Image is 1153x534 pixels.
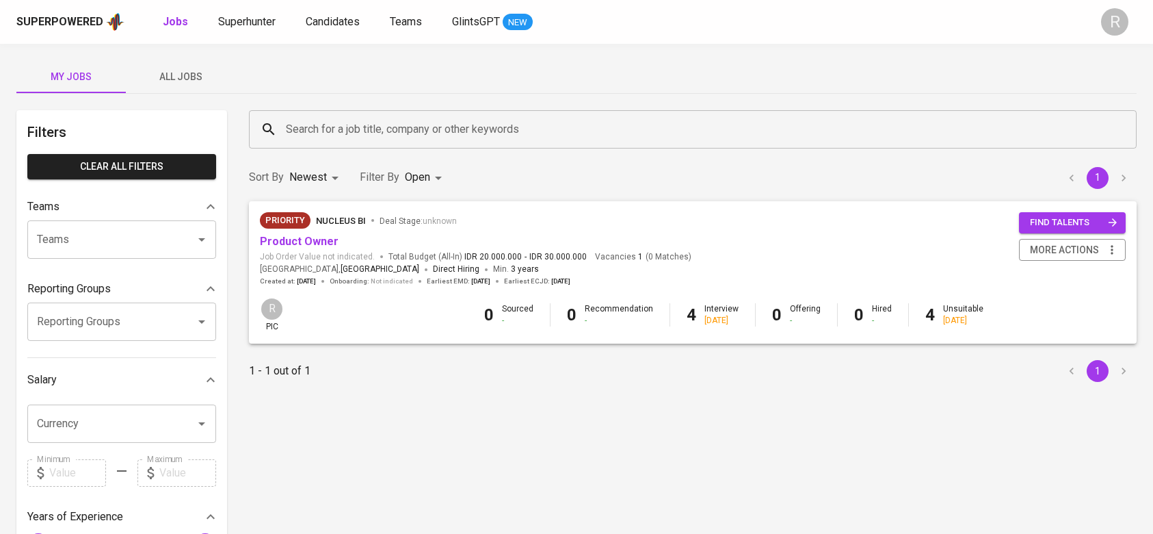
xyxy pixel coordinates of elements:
[16,14,103,30] div: Superpowered
[289,169,327,186] p: Newest
[371,277,413,286] span: Not indicated
[704,315,739,327] div: [DATE]
[872,315,892,327] div: -
[1019,239,1126,262] button: more actions
[192,230,211,249] button: Open
[27,199,59,215] p: Teams
[390,15,422,28] span: Teams
[790,315,821,327] div: -
[27,366,216,394] div: Salary
[134,68,227,86] span: All Jobs
[943,315,983,327] div: [DATE]
[405,170,430,183] span: Open
[360,169,399,186] p: Filter By
[341,263,419,277] span: [GEOGRAPHIC_DATA]
[484,305,494,325] b: 0
[452,14,533,31] a: GlintsGPT NEW
[464,251,522,263] span: IDR 20.000.000
[636,251,643,263] span: 1
[306,14,362,31] a: Candidates
[106,12,124,32] img: app logo
[704,303,739,327] div: Interview
[163,15,188,28] b: Jobs
[433,264,479,274] span: Direct Hiring
[925,305,935,325] b: 4
[25,68,118,86] span: My Jobs
[1101,8,1128,36] div: R
[27,372,57,388] p: Salary
[1030,215,1117,231] span: find talents
[49,459,106,487] input: Value
[192,414,211,433] button: Open
[471,277,490,286] span: [DATE]
[502,303,533,327] div: Sourced
[1059,167,1137,189] nav: pagination navigation
[1019,212,1126,233] button: find talents
[423,216,457,226] span: unknown
[943,303,983,327] div: Unsuitable
[27,154,216,179] button: Clear All filters
[38,158,205,175] span: Clear All filters
[260,277,316,286] span: Created at :
[790,303,821,327] div: Offering
[504,277,570,286] span: Earliest ECJD :
[854,305,864,325] b: 0
[330,277,413,286] span: Onboarding :
[260,263,419,277] span: [GEOGRAPHIC_DATA] ,
[297,277,316,286] span: [DATE]
[1087,167,1109,189] button: page 1
[493,264,539,274] span: Min.
[306,15,360,28] span: Candidates
[525,251,527,263] span: -
[27,281,111,297] p: Reporting Groups
[260,235,339,248] a: Product Owner
[260,297,284,333] div: pic
[585,315,653,327] div: -
[529,251,587,263] span: IDR 30.000.000
[27,275,216,303] div: Reporting Groups
[27,193,216,220] div: Teams
[502,315,533,327] div: -
[585,303,653,327] div: Recommendation
[427,277,490,286] span: Earliest EMD :
[192,312,211,331] button: Open
[316,216,366,226] span: Nucleus BI
[1059,360,1137,382] nav: pagination navigation
[260,212,310,229] div: New Job received from Demand Team
[567,305,576,325] b: 0
[159,459,216,487] input: Value
[16,12,124,32] a: Superpoweredapp logo
[27,121,216,143] h6: Filters
[687,305,696,325] b: 4
[503,16,533,29] span: NEW
[388,251,587,263] span: Total Budget (All-In)
[249,169,284,186] p: Sort By
[260,251,375,263] span: Job Order Value not indicated.
[772,305,782,325] b: 0
[163,14,191,31] a: Jobs
[452,15,500,28] span: GlintsGPT
[218,14,278,31] a: Superhunter
[551,277,570,286] span: [DATE]
[390,14,425,31] a: Teams
[1087,360,1109,382] button: page 1
[380,216,457,226] span: Deal Stage :
[405,165,447,190] div: Open
[260,214,310,227] span: Priority
[27,503,216,531] div: Years of Experience
[27,509,123,525] p: Years of Experience
[872,303,892,327] div: Hired
[249,363,310,379] p: 1 - 1 out of 1
[511,264,539,274] span: 3 years
[595,251,691,263] span: Vacancies ( 0 Matches )
[260,297,284,321] div: R
[289,165,343,190] div: Newest
[1030,242,1099,259] span: more actions
[218,15,276,28] span: Superhunter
